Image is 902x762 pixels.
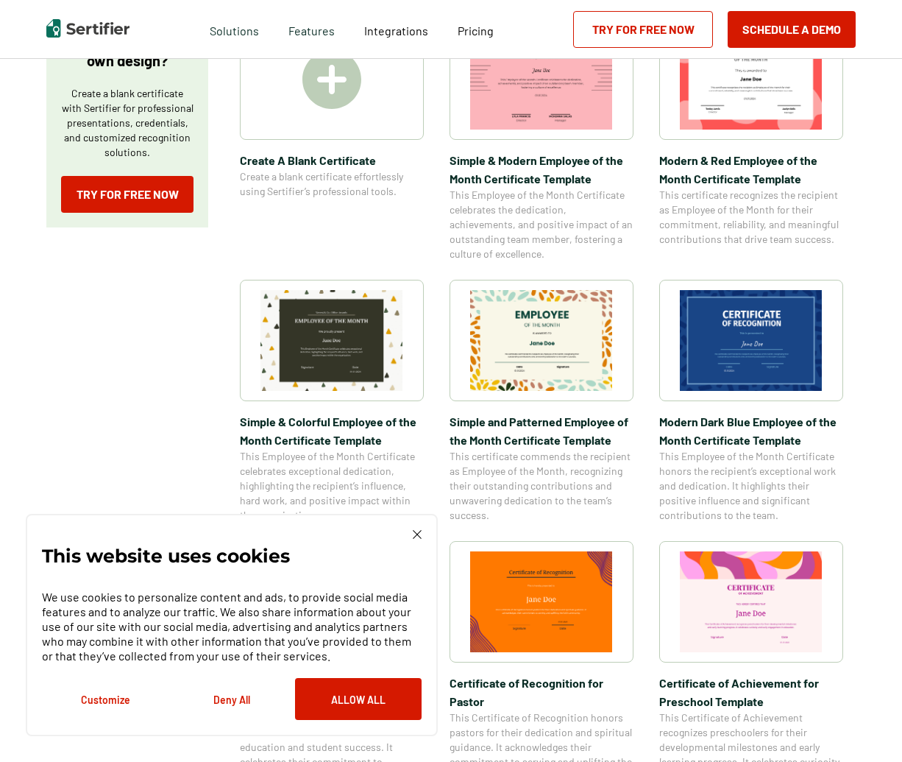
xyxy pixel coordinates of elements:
[470,551,613,652] img: Certificate of Recognition for Pastor
[728,11,856,48] button: Schedule a Demo
[260,290,403,391] img: Simple & Colorful Employee of the Month Certificate Template
[659,188,843,247] span: This certificate recognizes the recipient as Employee of the Month for their commitment, reliabil...
[42,678,168,720] button: Customize
[450,280,633,523] a: Simple and Patterned Employee of the Month Certificate TemplateSimple and Patterned Employee of t...
[288,20,335,38] span: Features
[450,188,633,261] span: This Employee of the Month Certificate celebrates the dedication, achievements, and positive impa...
[61,176,193,213] a: Try for Free Now
[364,20,428,38] a: Integrations
[659,280,843,523] a: Modern Dark Blue Employee of the Month Certificate TemplateModern Dark Blue Employee of the Month...
[450,412,633,449] span: Simple and Patterned Employee of the Month Certificate Template
[240,449,424,523] span: This Employee of the Month Certificate celebrates exceptional dedication, highlighting the recipi...
[168,678,295,720] button: Deny All
[240,169,424,199] span: Create a blank certificate effortlessly using Sertifier’s professional tools.
[659,151,843,188] span: Modern & Red Employee of the Month Certificate Template
[659,18,843,261] a: Modern & Red Employee of the Month Certificate TemplateModern & Red Employee of the Month Certifi...
[450,151,633,188] span: Simple & Modern Employee of the Month Certificate Template
[364,24,428,38] span: Integrations
[302,50,361,109] img: Create A Blank Certificate
[680,290,823,391] img: Modern Dark Blue Employee of the Month Certificate Template
[659,412,843,449] span: Modern Dark Blue Employee of the Month Certificate Template
[470,290,613,391] img: Simple and Patterned Employee of the Month Certificate Template
[450,674,633,710] span: Certificate of Recognition for Pastor
[659,449,843,523] span: This Employee of the Month Certificate honors the recipient’s exceptional work and dedication. It...
[295,678,422,720] button: Allow All
[240,280,424,523] a: Simple & Colorful Employee of the Month Certificate TemplateSimple & Colorful Employee of the Mon...
[680,29,823,130] img: Modern & Red Employee of the Month Certificate Template
[61,86,193,160] p: Create a blank certificate with Sertifier for professional presentations, credentials, and custom...
[680,551,823,652] img: Certificate of Achievement for Preschool Template
[573,11,713,48] a: Try for Free Now
[210,20,259,38] span: Solutions
[450,18,633,261] a: Simple & Modern Employee of the Month Certificate TemplateSimple & Modern Employee of the Month C...
[46,19,129,38] img: Sertifier | Digital Credentialing Platform
[450,449,633,523] span: This certificate commends the recipient as Employee of the Month, recognizing their outstanding c...
[240,412,424,449] span: Simple & Colorful Employee of the Month Certificate Template
[413,530,422,539] img: Cookie Popup Close
[458,20,494,38] a: Pricing
[659,674,843,710] span: Certificate of Achievement for Preschool Template
[42,590,422,663] p: We use cookies to personalize content and ads, to provide social media features and to analyze ou...
[42,548,290,563] p: This website uses cookies
[470,29,613,130] img: Simple & Modern Employee of the Month Certificate Template
[240,151,424,169] span: Create A Blank Certificate
[458,24,494,38] span: Pricing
